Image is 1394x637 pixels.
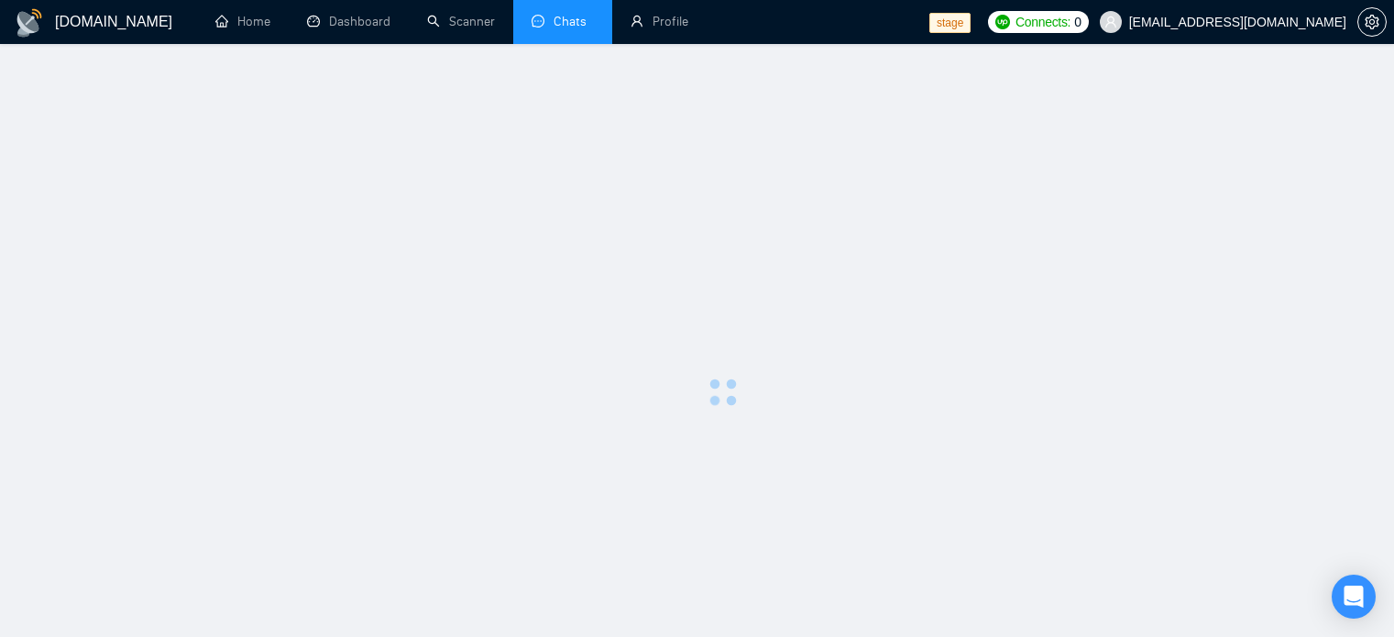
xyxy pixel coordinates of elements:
a: userProfile [631,14,688,29]
a: setting [1357,15,1387,29]
span: stage [929,13,971,33]
img: logo [15,8,44,38]
a: messageChats [532,14,594,29]
button: setting [1357,7,1387,37]
a: searchScanner [427,14,495,29]
span: Connects: [1015,12,1070,32]
a: dashboardDashboard [307,14,390,29]
div: Open Intercom Messenger [1332,575,1376,619]
span: setting [1358,15,1386,29]
span: user [1104,16,1117,28]
span: 0 [1074,12,1081,32]
a: homeHome [215,14,270,29]
img: upwork-logo.png [995,15,1010,29]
